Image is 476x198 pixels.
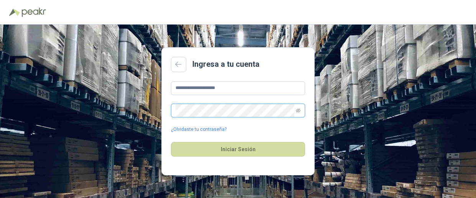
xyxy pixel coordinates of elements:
[171,142,305,157] button: Iniciar Sesión
[192,58,259,70] h2: Ingresa a tu cuenta
[9,8,20,16] img: Logo
[171,126,227,133] a: ¿Olvidaste tu contraseña?
[21,8,46,17] img: Peakr
[296,108,300,113] span: eye-invisible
